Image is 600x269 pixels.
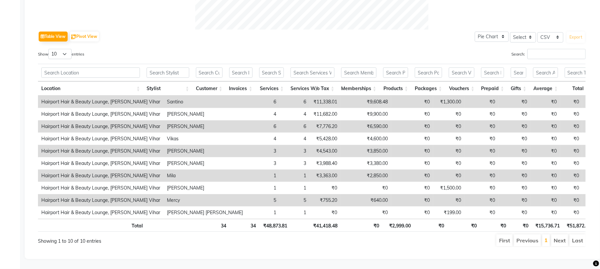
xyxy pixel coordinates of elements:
td: ₹1,500.00 [433,182,464,194]
input: Search Packages [415,67,442,78]
td: ₹0 [391,145,433,157]
td: ₹0 [464,194,498,206]
td: ₹0 [530,182,560,194]
td: 6 [280,120,309,133]
td: ₹0 [560,96,582,108]
td: 6 [280,96,309,108]
td: ₹0 [498,170,530,182]
td: ₹3,363.00 [309,170,340,182]
td: ₹0 [391,133,433,145]
label: Search: [511,49,586,59]
input: Search Memberships [341,67,376,78]
th: Services: activate to sort column ascending [256,81,287,96]
td: 3 [246,145,280,157]
td: ₹0 [391,96,433,108]
input: Search Customer [196,67,223,78]
input: Search Products [383,67,408,78]
th: Average: activate to sort column ascending [530,81,561,96]
td: ₹0 [498,145,530,157]
td: ₹0 [433,145,464,157]
td: ₹0 [498,133,530,145]
td: Mila [164,170,246,182]
td: [PERSON_NAME] [164,182,246,194]
td: ₹0 [530,145,560,157]
button: Pivot View [70,32,99,42]
td: ₹0 [464,120,498,133]
th: ₹0 [480,219,509,232]
td: ₹640.00 [340,194,391,206]
th: Services W/o Tax: activate to sort column ascending [287,81,338,96]
input: Search Gifts [511,67,526,78]
td: 5 [280,194,309,206]
td: Santino [164,96,246,108]
th: Location: activate to sort column ascending [38,81,143,96]
input: Search: [527,49,586,59]
td: ₹4,600.00 [340,133,391,145]
td: ₹11,682.00 [309,108,340,120]
th: ₹0 [414,219,448,232]
td: ₹0 [498,157,530,170]
td: ₹0 [464,133,498,145]
td: ₹0 [464,157,498,170]
td: ₹1,300.00 [433,96,464,108]
td: 1 [280,206,309,219]
td: Hairport Hair & Beauty Lounge, [PERSON_NAME] Vihar [38,206,164,219]
input: Search Prepaid [481,67,504,78]
td: ₹0 [391,170,433,182]
td: ₹0 [530,194,560,206]
input: Search Services [259,67,284,78]
td: Hairport Hair & Beauty Lounge, [PERSON_NAME] Vihar [38,96,164,108]
th: Total [38,219,146,232]
td: Hairport Hair & Beauty Lounge, [PERSON_NAME] Vihar [38,194,164,206]
td: ₹0 [498,194,530,206]
td: 1 [246,170,280,182]
a: 1 [544,237,548,243]
th: Gifts: activate to sort column ascending [507,81,530,96]
td: ₹0 [391,182,433,194]
td: 6 [246,96,280,108]
td: ₹0 [498,96,530,108]
td: ₹0 [560,133,582,145]
td: 1 [246,182,280,194]
th: ₹48,873.81 [259,219,291,232]
td: Hairport Hair & Beauty Lounge, [PERSON_NAME] Vihar [38,157,164,170]
td: ₹0 [391,157,433,170]
td: 1 [246,206,280,219]
th: Invoices: activate to sort column ascending [226,81,256,96]
td: ₹0 [433,170,464,182]
input: Search Vouchers [449,67,474,78]
input: Search Services W/o Tax [291,67,334,78]
td: ₹0 [433,108,464,120]
td: ₹0 [433,120,464,133]
img: pivot.png [71,35,76,40]
td: 3 [246,157,280,170]
button: Table View [39,32,68,42]
td: ₹3,988.40 [309,157,340,170]
td: Hairport Hair & Beauty Lounge, [PERSON_NAME] Vihar [38,133,164,145]
td: ₹0 [433,157,464,170]
td: 1 [280,170,309,182]
td: ₹0 [464,108,498,120]
td: [PERSON_NAME] [164,120,246,133]
td: ₹0 [498,120,530,133]
td: ₹0 [391,120,433,133]
td: Vikas [164,133,246,145]
td: ₹0 [464,170,498,182]
td: 1 [280,182,309,194]
th: ₹51,872.81 [563,219,594,232]
td: 3 [280,145,309,157]
td: ₹0 [560,108,582,120]
td: ₹0 [560,206,582,219]
td: ₹4,543.00 [309,145,340,157]
td: ₹0 [391,206,433,219]
th: Vouchers: activate to sort column ascending [445,81,478,96]
th: Memberships: activate to sort column ascending [338,81,380,96]
td: ₹0 [464,206,498,219]
td: ₹0 [530,133,560,145]
td: ₹0 [560,194,582,206]
td: ₹0 [309,206,340,219]
td: ₹0 [530,170,560,182]
td: ₹3,850.00 [340,145,391,157]
td: 5 [246,194,280,206]
td: ₹0 [309,182,340,194]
